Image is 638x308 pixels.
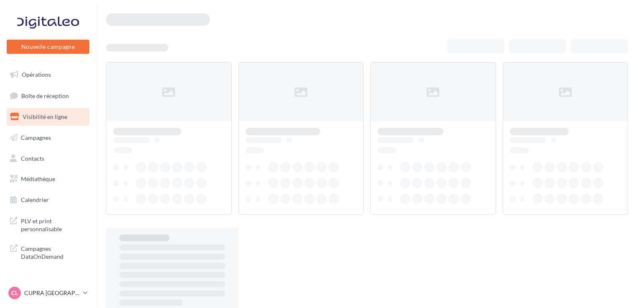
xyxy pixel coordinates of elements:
a: CL CUPRA [GEOGRAPHIC_DATA] [7,285,89,301]
a: Campagnes DataOnDemand [5,240,91,264]
span: Campagnes DataOnDemand [21,243,86,261]
a: Calendrier [5,191,91,209]
span: Contacts [21,154,44,162]
span: CL [11,289,18,297]
a: Boîte de réception [5,87,91,105]
span: Visibilité en ligne [23,113,67,120]
a: Contacts [5,150,91,167]
span: Opérations [22,71,51,78]
p: CUPRA [GEOGRAPHIC_DATA] [24,289,80,297]
span: Campagnes [21,134,51,141]
button: Nouvelle campagne [7,40,89,54]
a: Opérations [5,66,91,83]
a: Campagnes [5,129,91,146]
a: PLV et print personnalisable [5,212,91,237]
span: Médiathèque [21,175,55,182]
span: Boîte de réception [21,92,69,99]
span: PLV et print personnalisable [21,215,86,233]
span: Calendrier [21,196,49,203]
a: Médiathèque [5,170,91,188]
a: Visibilité en ligne [5,108,91,126]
